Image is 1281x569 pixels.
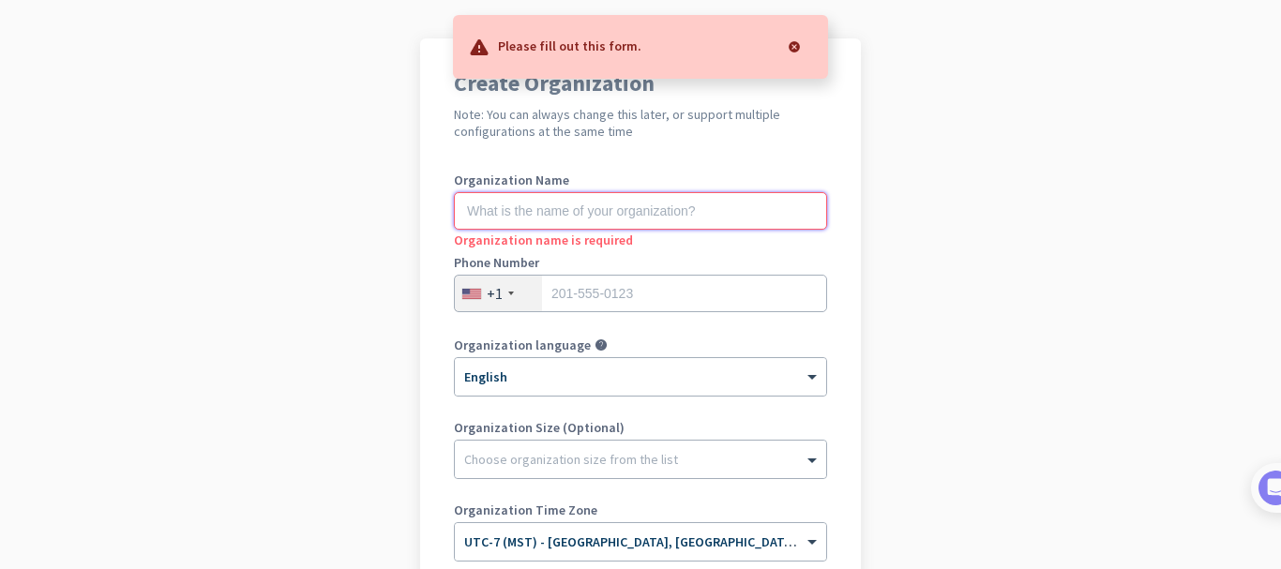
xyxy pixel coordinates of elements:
[454,72,827,95] h1: Create Organization
[454,256,827,269] label: Phone Number
[454,503,827,517] label: Organization Time Zone
[498,36,641,54] p: Please fill out this form.
[454,275,827,312] input: 201-555-0123
[454,192,827,230] input: What is the name of your organization?
[595,338,608,352] i: help
[454,421,827,434] label: Organization Size (Optional)
[487,284,503,303] div: +1
[454,232,633,248] span: Organization name is required
[454,173,827,187] label: Organization Name
[454,106,827,140] h2: Note: You can always change this later, or support multiple configurations at the same time
[454,338,591,352] label: Organization language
